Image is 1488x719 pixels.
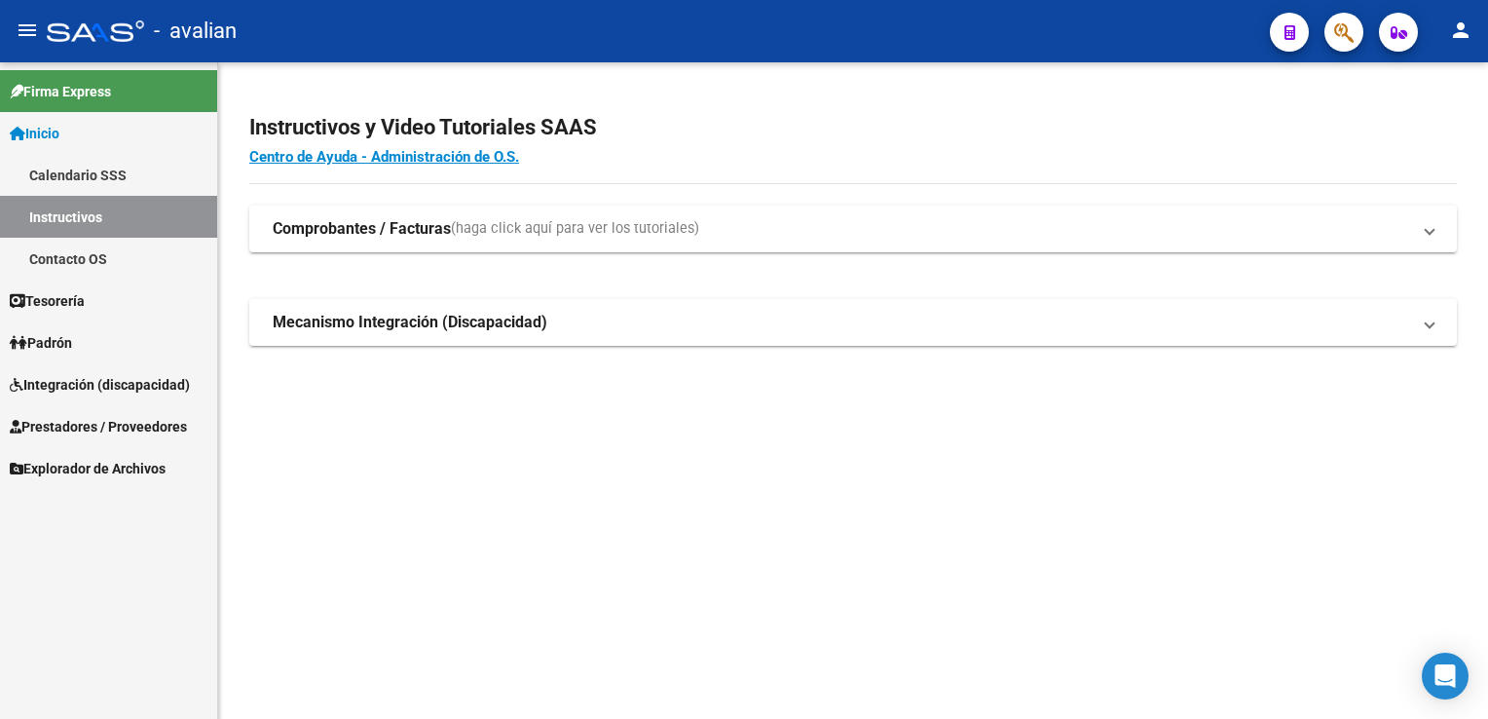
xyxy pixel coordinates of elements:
span: Tesorería [10,290,85,312]
strong: Comprobantes / Facturas [273,218,451,240]
a: Centro de Ayuda - Administración de O.S. [249,148,519,166]
h2: Instructivos y Video Tutoriales SAAS [249,109,1457,146]
div: Open Intercom Messenger [1422,653,1469,700]
span: Firma Express [10,81,111,102]
span: Inicio [10,123,59,144]
span: Explorador de Archivos [10,458,166,479]
span: Padrón [10,332,72,354]
span: - avalian [154,10,237,53]
mat-icon: person [1449,19,1472,42]
mat-icon: menu [16,19,39,42]
span: Integración (discapacidad) [10,374,190,396]
mat-expansion-panel-header: Mecanismo Integración (Discapacidad) [249,299,1457,346]
span: (haga click aquí para ver los tutoriales) [451,218,699,240]
mat-expansion-panel-header: Comprobantes / Facturas(haga click aquí para ver los tutoriales) [249,206,1457,252]
strong: Mecanismo Integración (Discapacidad) [273,312,547,333]
span: Prestadores / Proveedores [10,416,187,437]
